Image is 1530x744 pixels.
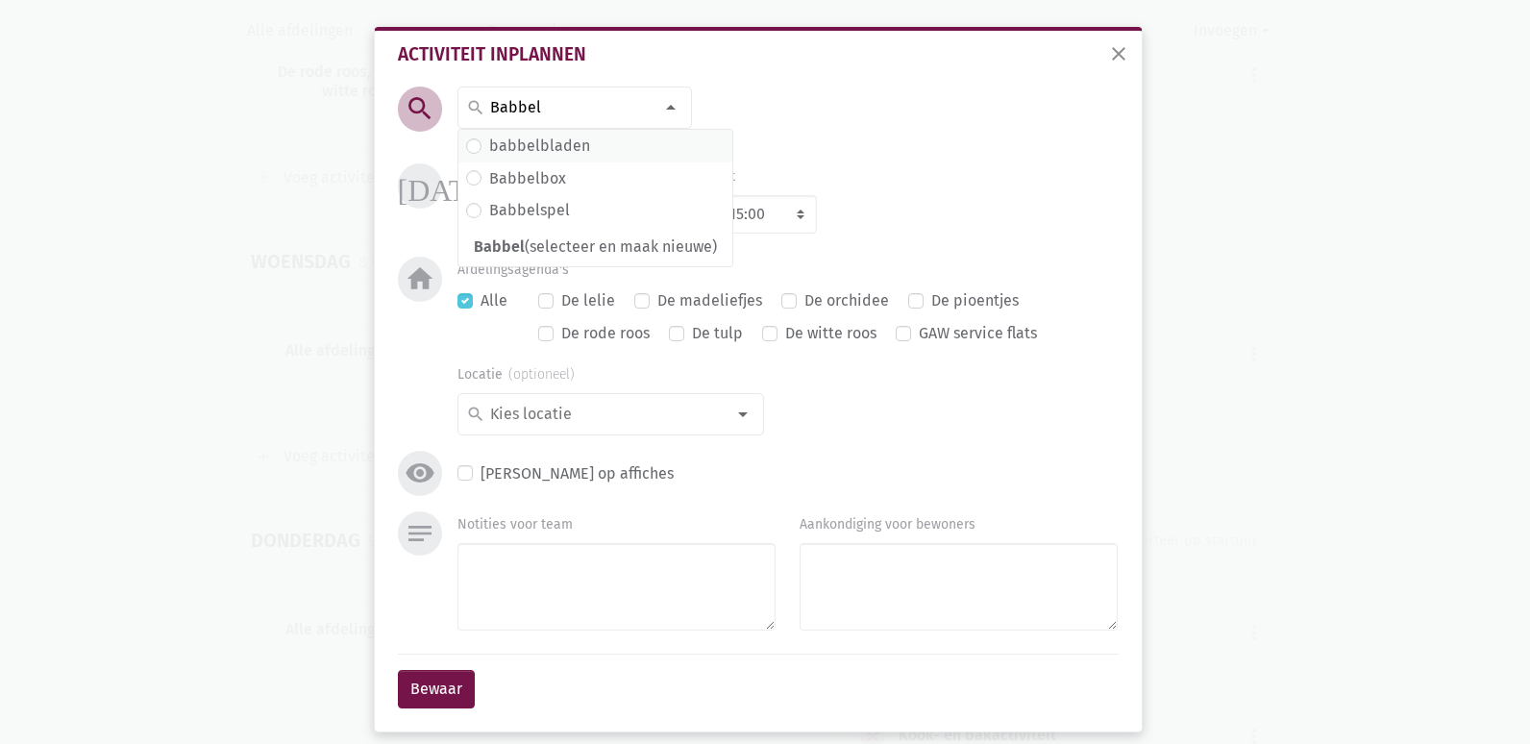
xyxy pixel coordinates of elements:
label: Notities voor team [457,514,573,535]
label: GAW service flats [919,321,1037,346]
label: De orchidee [804,288,889,313]
i: search [405,93,435,124]
label: Afdelingsagenda's [457,260,569,281]
button: sluiten [1099,35,1138,77]
div: Activiteit inplannen [398,46,1119,63]
label: De madeliefjes [657,288,762,313]
i: visibility [405,458,435,488]
span: Babbel [474,237,525,256]
label: [PERSON_NAME] op affiches [481,461,674,486]
label: Aankondiging voor bewoners [800,514,975,535]
label: De tulp [692,321,743,346]
label: De lelie [561,288,615,313]
label: De witte roos [785,321,876,346]
label: Babbelspel [489,198,570,223]
input: Kies locatie [487,402,725,427]
span: (selecteer en maak nieuwe) [458,235,732,260]
label: babbelbladen [489,134,590,159]
label: Babbelbox [489,166,566,191]
label: De rode roos [561,321,650,346]
span: close [1107,42,1130,65]
button: Bewaar [398,670,475,708]
i: [DATE] [398,170,497,201]
label: De pioentjes [931,288,1019,313]
i: notes [405,518,435,549]
i: home [405,263,435,294]
label: Locatie [457,364,575,385]
label: Alle [481,288,507,313]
